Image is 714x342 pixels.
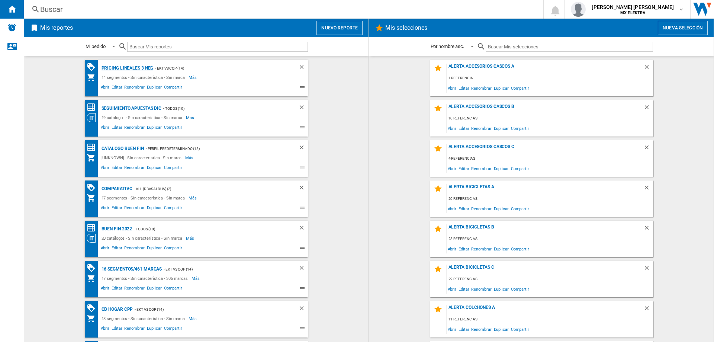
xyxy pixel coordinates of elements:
div: Alerta Bicicletas A [447,184,643,194]
span: Editar [110,244,123,253]
button: Nuevo reporte [316,21,363,35]
span: Compartir [510,83,530,93]
div: Comparativo [100,184,132,194]
div: Seguimiento Apuestas Dic [100,104,162,113]
span: Editar [457,204,470,214]
span: Abrir [447,244,458,254]
span: Abrir [447,204,458,214]
div: Por nombre asc. [431,44,464,49]
div: Borrar [643,104,653,114]
div: CATALOGO BUEN FIN [100,144,144,153]
div: Alerta Bicicletas C [447,265,643,275]
div: Alerta Bicicletas B [447,224,643,234]
span: Renombrar [123,285,145,294]
div: Borrar [298,265,308,274]
span: Editar [110,84,123,93]
span: Más [192,274,201,283]
span: Abrir [100,164,111,173]
span: Editar [457,324,470,334]
div: Alerta Accesorios Cascos A [447,64,643,74]
span: Duplicar [493,163,510,173]
div: Visión Categoría [87,234,100,243]
span: Duplicar [146,124,163,133]
span: Editar [110,124,123,133]
span: Duplicar [493,123,510,133]
span: Más [189,73,198,82]
span: Renombrar [470,324,492,334]
div: CB Hogar CPP [100,305,133,314]
span: Duplicar [493,204,510,214]
span: Compartir [163,84,183,93]
span: Más [186,113,195,122]
div: 29 referencias [447,275,653,284]
div: 11 referencias [447,315,653,324]
span: Abrir [100,285,111,294]
div: Mi pedido [86,44,106,49]
span: Renombrar [123,164,145,173]
div: Mi colección [87,153,100,162]
span: Duplicar [493,244,510,254]
span: Renombrar [123,124,145,133]
input: Buscar Mis selecciones [486,42,653,52]
h2: Mis reportes [39,21,74,35]
span: Duplicar [146,244,163,253]
div: 1 referencia [447,74,653,83]
span: Editar [457,163,470,173]
span: Duplicar [493,324,510,334]
span: Editar [457,284,470,294]
input: Buscar Mis reportes [127,42,308,52]
div: Matriz de precios [87,103,100,112]
span: Abrir [447,123,458,133]
span: Editar [457,244,470,254]
span: Duplicar [493,284,510,294]
div: Matriz de PROMOCIONES [87,304,100,313]
span: Renombrar [470,244,492,254]
span: Compartir [510,324,530,334]
span: Más [189,194,198,202]
div: Borrar [643,265,653,275]
div: 19 catálogos - Sin característica - Sin marca [100,113,186,122]
span: Compartir [510,204,530,214]
div: - Todos (10) [161,104,283,113]
span: Compartir [510,163,530,173]
div: Borrar [643,64,653,74]
span: [PERSON_NAME] [PERSON_NAME] [592,3,674,11]
div: 18 segmentos - Sin característica - Sin marca [100,314,189,323]
div: Borrar [643,184,653,194]
button: Nueva selección [658,21,708,35]
div: - EKT vs Cop (14) [162,265,283,274]
div: Mi colección [87,73,100,82]
div: 20 referencias [447,194,653,204]
span: Renombrar [470,123,492,133]
div: Mi colección [87,194,100,202]
img: alerts-logo.svg [7,23,16,32]
span: Compartir [510,284,530,294]
div: Matriz de precios [87,143,100,152]
div: - Todos (10) [132,224,283,234]
span: Abrir [447,284,458,294]
div: 10 referencias [447,114,653,123]
span: Renombrar [123,244,145,253]
span: Abrir [100,84,111,93]
span: Compartir [163,124,183,133]
div: Matriz de PROMOCIONES [87,263,100,273]
div: Borrar [643,224,653,234]
div: Matriz de PROMOCIONES [87,63,100,72]
div: Borrar [298,184,308,194]
span: Compartir [510,123,530,133]
span: Compartir [510,244,530,254]
div: Borrar [298,64,308,73]
span: Renombrar [123,325,145,334]
div: 17 segmentos - Sin característica - Sin marca [100,194,189,202]
div: Matriz de precios [87,223,100,233]
div: Alerta Accesorios Cascos B [447,104,643,114]
div: Buen Fin 2022 [100,224,132,234]
div: Borrar [298,224,308,234]
span: Editar [457,83,470,93]
span: Compartir [163,285,183,294]
div: Buscar [40,4,524,15]
div: Borrar [298,104,308,113]
span: Más [185,153,194,162]
span: Abrir [100,244,111,253]
span: Editar [110,204,123,213]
